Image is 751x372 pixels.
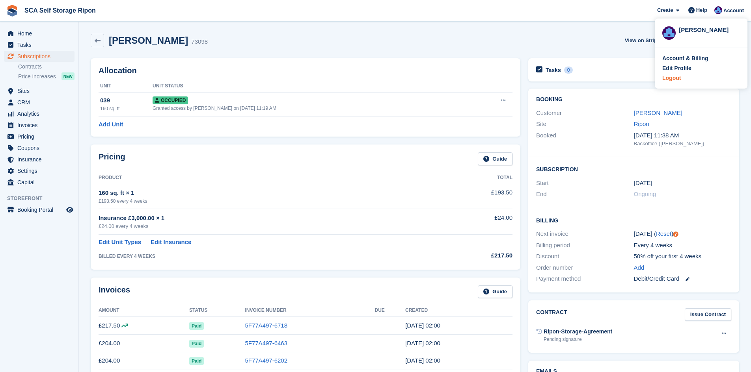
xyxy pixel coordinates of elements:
a: Guide [478,285,512,298]
td: £204.00 [99,352,189,370]
span: Analytics [17,108,65,119]
div: NEW [61,72,75,80]
h2: Allocation [99,66,512,75]
div: [PERSON_NAME] [679,26,740,33]
td: £193.50 [435,184,512,209]
a: 5F77A497-6463 [245,340,287,346]
a: Logout [662,74,740,82]
a: menu [4,51,75,62]
div: Ripon-Storage-Agreement [544,328,612,336]
div: Pending signature [544,336,612,343]
time: 2025-08-15 01:00:09 UTC [405,322,440,329]
a: Contracts [18,63,75,70]
a: Edit Insurance [151,238,191,247]
td: £204.00 [99,335,189,352]
span: Pricing [17,131,65,142]
span: View on Stripe [625,37,660,44]
th: Product [99,172,435,184]
th: Status [189,304,245,317]
div: 160 sq. ft × 1 [99,189,435,198]
h2: Pricing [99,152,125,165]
a: menu [4,97,75,108]
div: End [536,190,634,199]
a: Edit Profile [662,64,740,72]
h2: Subscription [536,165,731,173]
div: Booked [536,131,634,148]
time: 2025-07-18 01:00:44 UTC [405,340,440,346]
div: Customer [536,109,634,118]
div: Edit Profile [662,64,691,72]
a: menu [4,143,75,154]
a: Ripon [634,120,649,127]
div: [DATE] ( ) [634,229,731,239]
span: Sites [17,85,65,96]
span: Settings [17,165,65,176]
a: Guide [478,152,512,165]
span: Booking Portal [17,204,65,215]
h2: Booking [536,96,731,103]
div: 160 sq. ft [100,105,153,112]
a: menu [4,154,75,165]
a: menu [4,165,75,176]
div: Order number [536,263,634,272]
span: Help [696,6,707,14]
span: Ongoing [634,191,656,197]
img: Sarah Race [662,26,676,40]
span: Tasks [17,39,65,50]
th: Amount [99,304,189,317]
a: View on Stripe [622,34,669,47]
div: Start [536,179,634,188]
div: Granted access by [PERSON_NAME] on [DATE] 11:19 AM [153,105,470,112]
th: Invoice Number [245,304,375,317]
a: Issue Contract [685,308,731,321]
img: stora-icon-8386f47178a22dfd0bd8f6a31ec36ba5ce8667c1dd55bd0f319d3a0aa187defe.svg [6,5,18,17]
a: 5F77A497-6718 [245,322,287,329]
div: Billing period [536,241,634,250]
a: menu [4,108,75,119]
span: Invoices [17,120,65,131]
div: Debit/Credit Card [634,274,731,283]
div: Tooltip anchor [672,231,679,238]
th: Total [435,172,512,184]
time: 2025-06-20 01:00:20 UTC [405,357,440,364]
a: SCA Self Storage Ripon [21,4,99,17]
span: Insurance [17,154,65,165]
a: Add [634,263,645,272]
a: Edit Unit Types [99,238,141,247]
div: Discount [536,252,634,261]
a: menu [4,28,75,39]
div: 0 [564,67,573,74]
td: £217.50 [99,317,189,335]
a: menu [4,131,75,142]
span: Occupied [153,96,188,104]
span: Home [17,28,65,39]
span: Coupons [17,143,65,154]
span: Paid [189,322,204,330]
div: £217.50 [435,251,512,260]
div: 50% off your first 4 weeks [634,252,731,261]
a: Price increases NEW [18,72,75,81]
div: £193.50 every 4 weeks [99,198,435,205]
span: Price increases [18,73,56,80]
th: Unit [99,80,153,93]
td: £24.00 [435,209,512,235]
div: 039 [100,96,153,105]
h2: Invoices [99,285,130,298]
a: menu [4,39,75,50]
div: Insurance £3,000.00 × 1 [99,214,435,223]
div: Account & Billing [662,54,708,63]
div: Logout [662,74,681,82]
a: 5F77A497-6202 [245,357,287,364]
span: Account [723,7,744,15]
span: Storefront [7,194,78,202]
div: [DATE] 11:38 AM [634,131,731,140]
span: Paid [189,340,204,348]
a: Add Unit [99,120,123,129]
div: Every 4 weeks [634,241,731,250]
h2: Tasks [546,67,561,74]
h2: Contract [536,308,567,321]
th: Unit Status [153,80,470,93]
th: Created [405,304,512,317]
span: Subscriptions [17,51,65,62]
a: menu [4,204,75,215]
